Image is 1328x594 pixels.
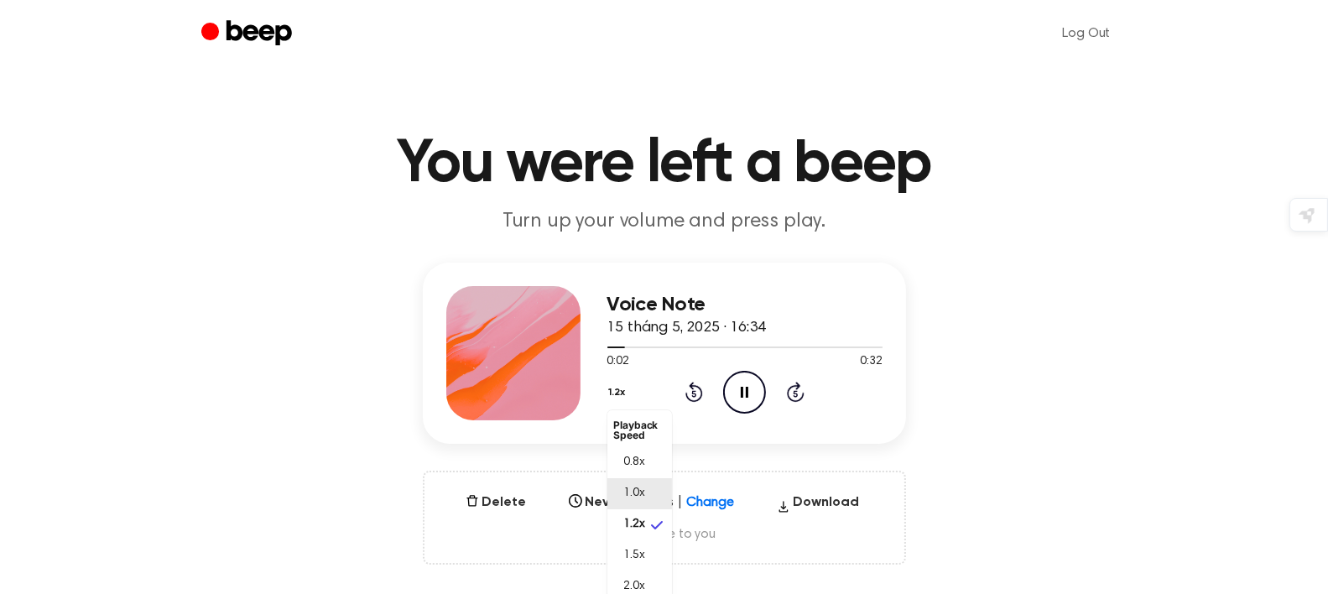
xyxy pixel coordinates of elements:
[860,353,882,371] span: 0:32
[607,414,672,447] li: Playback Speed
[201,18,296,50] a: Beep
[445,526,884,543] span: Only visible to you
[185,99,283,110] div: Keywords by Traffic
[607,294,883,316] h3: Voice Note
[27,44,40,57] img: website_grey.svg
[1046,13,1127,54] a: Log Out
[459,492,534,513] button: Delete
[624,454,645,472] span: 0.8x
[27,27,40,40] img: logo_orange.svg
[770,492,867,519] button: Download
[167,97,180,111] img: tab_keywords_by_traffic_grey.svg
[342,208,987,236] p: Turn up your volume and press play.
[607,378,633,407] button: 1.2x
[624,547,645,565] span: 1.5x
[64,99,150,110] div: Domain Overview
[624,516,645,534] span: 1.2x
[624,485,645,503] span: 1.0x
[235,134,1094,195] h1: You were left a beep
[45,97,59,111] img: tab_domain_overview_orange.svg
[47,27,82,40] div: v 4.0.25
[607,353,629,371] span: 0:02
[607,320,766,336] span: 15 tháng 5, 2025 · 16:34
[44,44,185,57] div: Domain: [DOMAIN_NAME]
